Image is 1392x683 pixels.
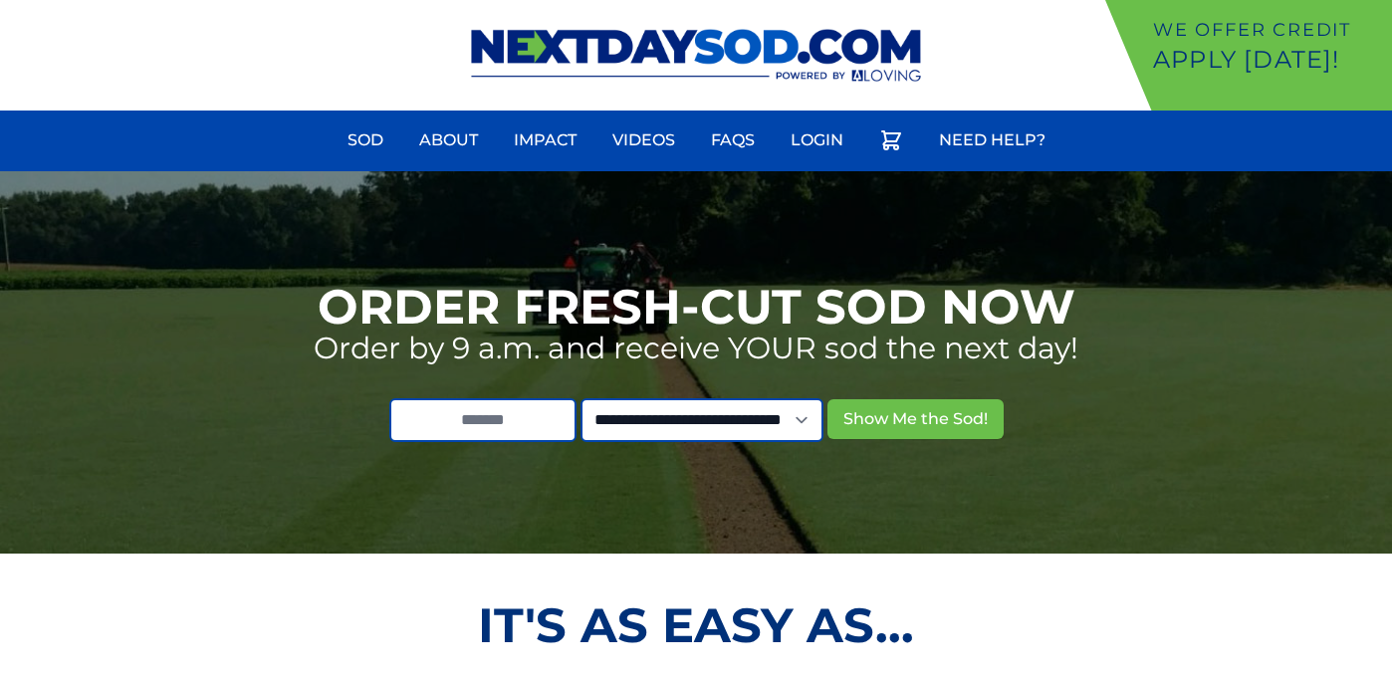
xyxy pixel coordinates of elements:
button: Show Me the Sod! [827,399,1004,439]
h2: It's as Easy As... [232,601,1160,649]
p: Order by 9 a.m. and receive YOUR sod the next day! [314,331,1078,366]
a: Impact [502,116,588,164]
a: About [407,116,490,164]
a: Sod [336,116,395,164]
a: FAQs [699,116,767,164]
h1: Order Fresh-Cut Sod Now [318,283,1075,331]
p: Apply [DATE]! [1153,44,1384,76]
p: We offer Credit [1153,16,1384,44]
a: Videos [600,116,687,164]
a: Need Help? [927,116,1057,164]
a: Login [779,116,855,164]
